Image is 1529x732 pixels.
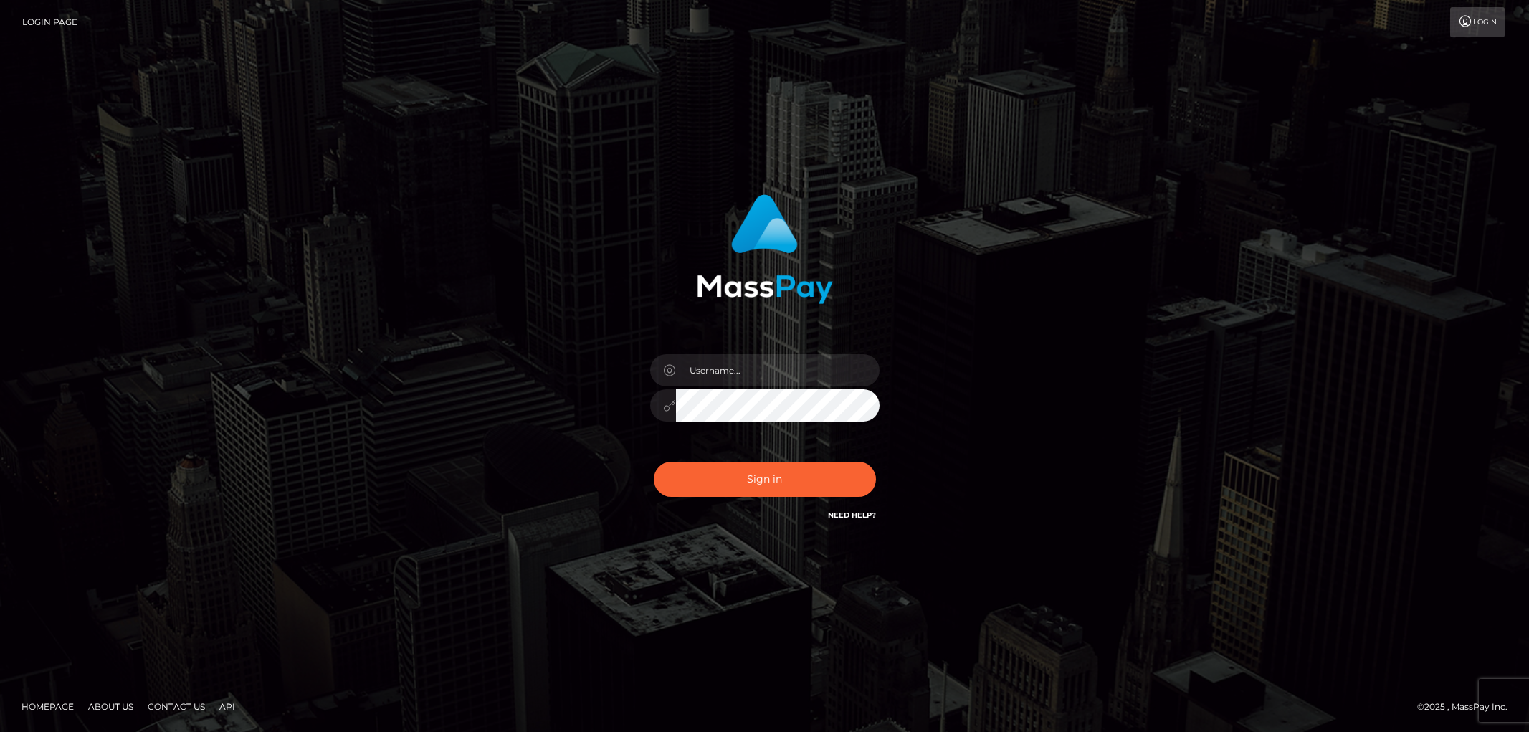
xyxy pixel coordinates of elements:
input: Username... [676,354,880,386]
a: Login [1450,7,1505,37]
div: © 2025 , MassPay Inc. [1417,699,1518,715]
a: Need Help? [828,510,876,520]
button: Sign in [654,462,876,497]
a: Contact Us [142,695,211,718]
a: Homepage [16,695,80,718]
a: About Us [82,695,139,718]
img: MassPay Login [697,194,833,304]
a: Login Page [22,7,77,37]
a: API [214,695,241,718]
